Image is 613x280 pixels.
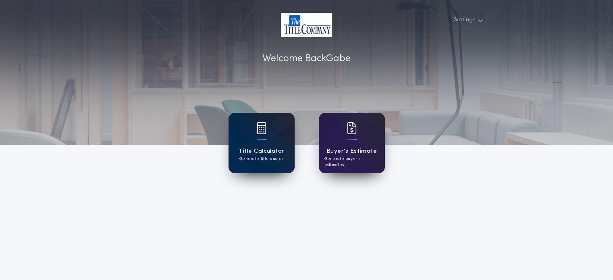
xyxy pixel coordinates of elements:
[326,147,377,156] h1: Buyer's Estimate
[239,156,283,162] p: Generate title quotes
[281,13,332,37] img: account-logo
[324,156,379,168] p: Generate buyer's estimates
[449,13,486,27] button: Settings
[319,113,385,173] a: card iconBuyer's EstimateGenerate buyer's estimates
[257,122,266,134] img: card icon
[229,113,295,173] a: card iconTitle CalculatorGenerate title quotes
[347,122,357,134] img: card icon
[238,147,284,156] h1: Title Calculator
[262,52,351,66] p: Welcome Back Gabe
